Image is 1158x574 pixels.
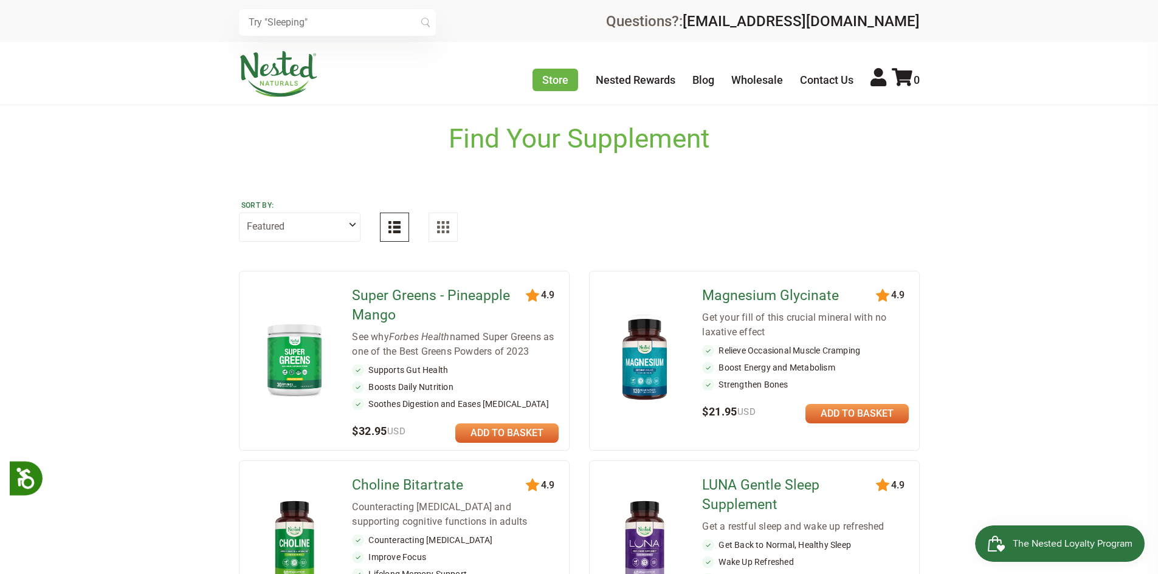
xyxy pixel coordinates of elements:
li: Boosts Daily Nutrition [352,381,559,393]
li: Relieve Occasional Muscle Cramping [702,344,909,357]
a: Wholesale [731,73,783,86]
img: Nested Naturals [239,51,318,97]
label: Sort by: [241,200,358,210]
img: Magnesium Glycinate [609,313,680,406]
li: Counteracting [MEDICAL_DATA] [352,534,559,546]
em: Forbes Health [389,331,450,343]
div: Get your fill of this crucial mineral with no laxative effect [702,310,909,340]
a: Blog [692,73,714,86]
li: Wake Up Refreshed [702,556,909,568]
li: Supports Gut Health [352,364,559,376]
li: Strengthen Bones [702,378,909,391]
a: Contact Us [800,73,853,86]
span: USD [387,426,405,437]
img: Super Greens - Pineapple Mango [259,318,330,400]
div: Counteracting [MEDICAL_DATA] and supporting cognitive functions in adults [352,500,559,529]
a: Magnesium Glycinate [702,286,878,306]
span: $32.95 [352,425,405,437]
li: Get Back to Normal, Healthy Sleep [702,539,909,551]
li: Soothes Digestion and Eases [MEDICAL_DATA] [352,398,559,410]
span: USD [737,406,756,417]
iframe: Button to open loyalty program pop-up [975,525,1146,562]
a: LUNA Gentle Sleep Supplement [702,476,878,514]
input: Try "Sleeping" [239,9,436,36]
img: List [388,221,401,233]
a: [EMAIL_ADDRESS][DOMAIN_NAME] [683,13,920,30]
img: Grid [437,221,449,233]
div: See why named Super Greens as one of the Best Greens Powders of 2023 [352,330,559,359]
div: Questions?: [606,14,920,29]
div: Get a restful sleep and wake up refreshed [702,519,909,534]
span: $21.95 [702,405,756,418]
a: Choline Bitartrate [352,476,528,495]
span: 0 [914,73,920,86]
a: 0 [892,73,920,86]
h1: Find Your Supplement [449,123,709,154]
li: Improve Focus [352,551,559,563]
a: Nested Rewards [596,73,675,86]
li: Boost Energy and Metabolism [702,361,909,374]
a: Store [532,69,578,91]
a: Super Greens - Pineapple Mango [352,286,528,325]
